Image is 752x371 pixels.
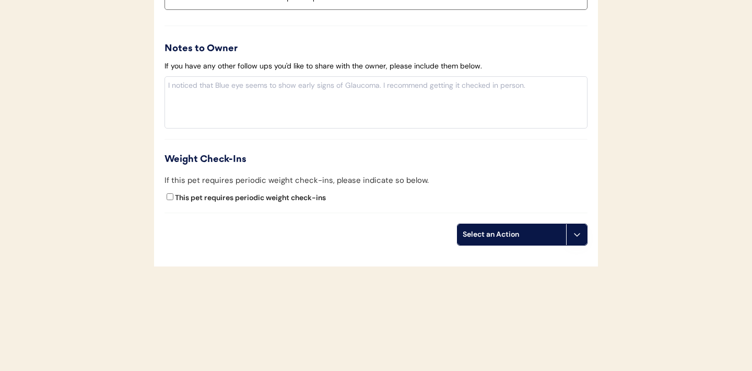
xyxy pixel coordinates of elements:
[175,193,326,202] label: This pet requires periodic weight check-ins
[164,175,429,187] div: If this pet requires periodic weight check-ins, please indicate so below.
[463,229,561,240] div: Select an Action
[164,61,482,72] div: If you have any other follow ups you'd like to share with the owner, please include them below.
[164,153,587,167] div: Weight Check-Ins
[164,42,587,56] div: Notes to Owner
